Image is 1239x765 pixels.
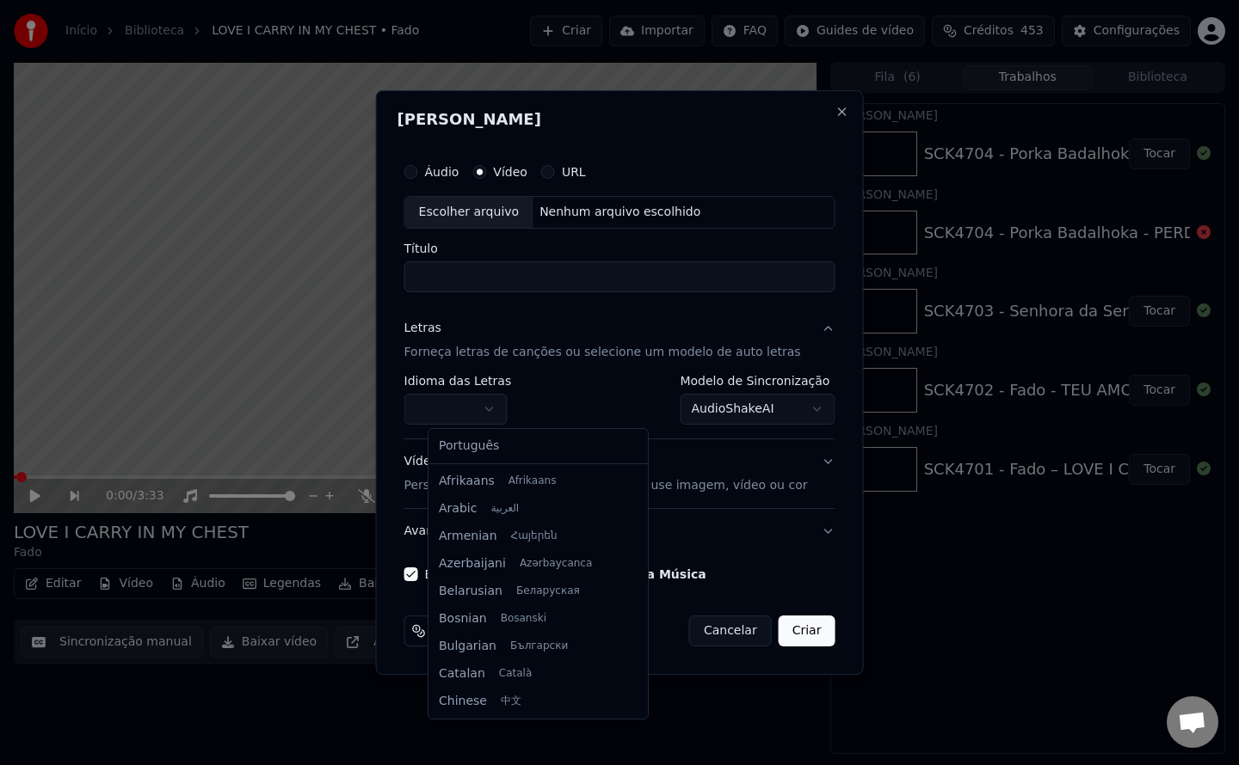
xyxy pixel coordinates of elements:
[439,638,496,655] span: Bulgarian
[511,529,558,543] span: Հայերեն
[509,474,557,488] span: Afrikaans
[439,693,487,710] span: Chinese
[501,695,521,708] span: 中文
[439,500,477,517] span: Arabic
[439,583,502,600] span: Belarusian
[439,473,495,490] span: Afrikaans
[439,438,499,455] span: Português
[516,584,580,598] span: Беларуская
[439,528,497,545] span: Armenian
[501,612,546,626] span: Bosanski
[439,610,487,627] span: Bosnian
[490,502,519,516] span: العربية
[510,640,568,653] span: Български
[439,555,506,572] span: Azerbaijani
[520,557,592,571] span: Azərbaycanca
[439,665,485,682] span: Catalan
[499,667,532,681] span: Català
